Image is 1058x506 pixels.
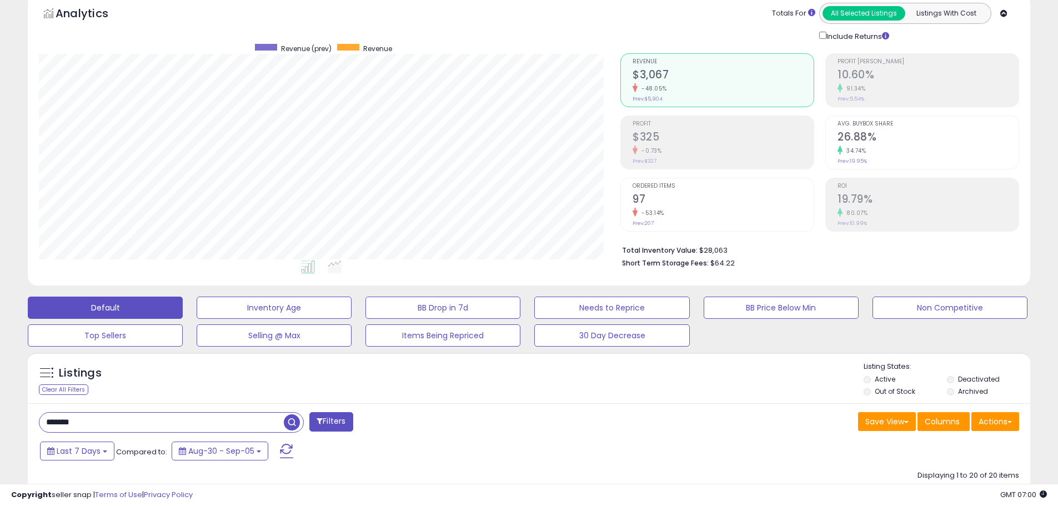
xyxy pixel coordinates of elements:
[843,209,868,217] small: 80.07%
[197,297,352,319] button: Inventory Age
[875,374,895,384] label: Active
[534,297,689,319] button: Needs to Reprice
[1000,489,1047,500] span: 2025-09-13 07:00 GMT
[633,158,656,164] small: Prev: $327
[633,121,814,127] span: Profit
[622,243,1011,256] li: $28,063
[838,193,1019,208] h2: 19.79%
[838,183,1019,189] span: ROI
[95,489,142,500] a: Terms of Use
[838,220,867,227] small: Prev: 10.99%
[838,121,1019,127] span: Avg. Buybox Share
[843,147,866,155] small: 34.74%
[917,470,1019,481] div: Displaying 1 to 20 of 20 items
[838,59,1019,65] span: Profit [PERSON_NAME]
[772,8,815,19] div: Totals For
[838,68,1019,83] h2: 10.60%
[188,445,254,457] span: Aug-30 - Sep-05
[11,489,52,500] strong: Copyright
[638,147,661,155] small: -0.73%
[197,324,352,347] button: Selling @ Max
[864,362,1030,372] p: Listing States:
[622,246,698,255] b: Total Inventory Value:
[116,447,167,457] span: Compared to:
[365,324,520,347] button: Items Being Repriced
[873,297,1027,319] button: Non Competitive
[365,297,520,319] button: BB Drop in 7d
[28,297,183,319] button: Default
[40,442,114,460] button: Last 7 Days
[56,6,130,24] h5: Analytics
[838,158,867,164] small: Prev: 19.95%
[811,29,902,42] div: Include Returns
[633,183,814,189] span: Ordered Items
[633,220,654,227] small: Prev: 207
[172,442,268,460] button: Aug-30 - Sep-05
[971,412,1019,431] button: Actions
[633,96,663,102] small: Prev: $5,904
[59,365,102,381] h5: Listings
[838,96,864,102] small: Prev: 5.54%
[917,412,970,431] button: Columns
[633,193,814,208] h2: 97
[144,489,193,500] a: Privacy Policy
[363,44,392,53] span: Revenue
[57,445,101,457] span: Last 7 Days
[958,374,1000,384] label: Deactivated
[309,412,353,432] button: Filters
[843,84,865,93] small: 91.34%
[905,6,987,21] button: Listings With Cost
[958,387,988,396] label: Archived
[638,209,664,217] small: -53.14%
[633,59,814,65] span: Revenue
[710,258,735,268] span: $64.22
[28,324,183,347] button: Top Sellers
[281,44,332,53] span: Revenue (prev)
[823,6,905,21] button: All Selected Listings
[704,297,859,319] button: BB Price Below Min
[925,416,960,427] span: Columns
[633,131,814,146] h2: $325
[39,384,88,395] div: Clear All Filters
[622,258,709,268] b: Short Term Storage Fees:
[534,324,689,347] button: 30 Day Decrease
[638,84,667,93] small: -48.05%
[875,387,915,396] label: Out of Stock
[11,490,193,500] div: seller snap | |
[858,412,916,431] button: Save View
[838,131,1019,146] h2: 26.88%
[633,68,814,83] h2: $3,067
